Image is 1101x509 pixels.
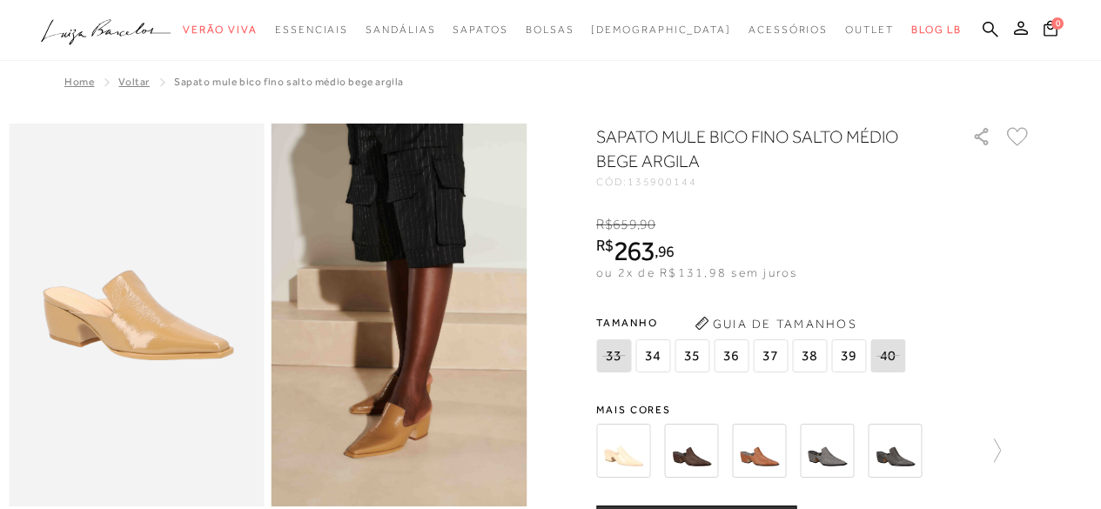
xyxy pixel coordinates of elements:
span: 0 [1051,17,1064,30]
i: , [655,244,675,259]
span: 135900144 [628,176,697,188]
span: Verão Viva [183,23,258,36]
a: noSubCategoriesText [183,14,258,46]
span: Bolsas [526,23,574,36]
span: BLOG LB [911,23,962,36]
span: 35 [675,339,709,372]
i: R$ [596,238,614,253]
i: R$ [596,217,613,232]
img: SAPATO MULE BICO FINO EM COURO CARAMELO COM SALTO BLOCO MÉDIO [732,424,786,478]
span: [DEMOGRAPHIC_DATA] [591,23,731,36]
i: , [637,217,656,232]
span: 39 [831,339,866,372]
a: noSubCategoriesText [845,14,894,46]
span: Sapatos [453,23,507,36]
span: 38 [792,339,827,372]
span: 90 [640,217,655,232]
a: Home [64,76,94,88]
img: MULE COM SALTO MÉDIO EM COURO VERNIZ BEGE NATA [596,424,650,478]
span: Tamanho [596,310,910,336]
a: noSubCategoriesText [591,14,731,46]
span: 659 [613,217,636,232]
a: BLOG LB [911,14,962,46]
span: 36 [714,339,749,372]
button: Guia de Tamanhos [688,310,863,338]
span: 96 [658,242,675,260]
span: Sandálias [366,23,435,36]
span: Mais cores [596,405,1031,415]
span: 34 [635,339,670,372]
a: noSubCategoriesText [275,14,348,46]
a: Voltar [118,76,150,88]
span: 33 [596,339,631,372]
img: SAPATO MULE BICO FINO EM COURO PRETO COM SALTO BLOCO MÉDIO [868,424,922,478]
span: Acessórios [749,23,828,36]
a: noSubCategoriesText [526,14,574,46]
span: ou 2x de R$131,98 sem juros [596,265,797,279]
span: Outlet [845,23,894,36]
button: 0 [1038,19,1063,43]
span: 37 [753,339,788,372]
img: image [9,124,265,506]
a: noSubCategoriesText [453,14,507,46]
div: CÓD: [596,177,944,187]
a: noSubCategoriesText [749,14,828,46]
span: Essenciais [275,23,348,36]
h1: SAPATO MULE BICO FINO SALTO MÉDIO BEGE ARGILA [596,124,923,173]
img: SAPATO MULE BICO FINO EM COURO CINZA COM SALTO BLOCO MÉDIO [800,424,854,478]
a: noSubCategoriesText [366,14,435,46]
img: image [272,124,527,506]
span: 263 [614,235,655,266]
img: SAPATO MULE BICO FINO EM COURO CAFÉ COM SALTO BLOCO MÉDIO [664,424,718,478]
span: 40 [870,339,905,372]
span: SAPATO MULE BICO FINO SALTO MÉDIO BEGE ARGILA [174,76,404,88]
